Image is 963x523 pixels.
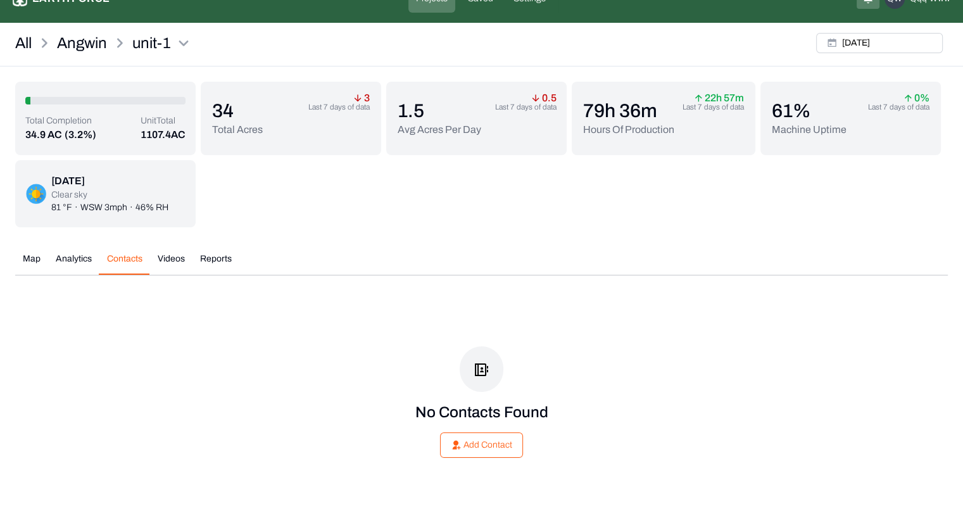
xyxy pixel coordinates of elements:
p: 0 % [904,94,929,102]
p: Angwin [57,33,107,53]
p: unit-1 [132,33,171,53]
button: Videos [150,253,192,275]
img: arrow [354,94,362,102]
p: Clear sky [51,189,168,201]
p: · [75,201,78,214]
button: Analytics [48,253,99,275]
p: No Contacts Found [415,402,548,422]
p: 22h 57m [695,94,744,102]
button: 34.9 AC(3.2%) [25,127,96,142]
img: contact book [475,363,488,376]
p: Machine Uptime [772,122,847,137]
p: Total Completion [25,115,96,127]
button: [DATE] [816,33,943,53]
button: Reports [192,253,239,275]
p: 34.9 AC [25,127,62,142]
p: Last 7 days of data [308,102,370,112]
p: 1.5 [398,99,481,122]
button: Map [15,253,48,275]
p: Last 7 days of data [495,102,557,112]
a: All [15,33,32,53]
img: arrow [532,94,539,102]
p: Add Contact [463,439,512,451]
p: Total Acres [212,122,263,137]
p: WSW 3mph [80,201,127,214]
p: (3.2%) [65,127,96,142]
p: 0.5 [532,94,557,102]
img: arrow [904,94,912,102]
p: Unit Total [141,115,186,127]
p: 3 [354,94,370,102]
p: Avg Acres Per Day [398,122,481,137]
p: 1107.4 AC [141,127,186,142]
div: [DATE] [51,173,168,189]
p: Hours Of Production [583,122,674,137]
p: 79h 36m [583,99,674,122]
button: Add Contact [440,432,523,458]
p: Last 7 days of data [683,102,744,112]
p: 34 [212,99,263,122]
p: 81 °F [51,201,72,214]
p: 61 % [772,99,847,122]
button: Contacts [99,253,150,275]
img: arrow [695,94,702,102]
p: · [130,201,133,214]
img: clear-sky-DDUEQLQN.png [26,184,46,204]
p: 46% RH [135,201,168,214]
p: Last 7 days of data [868,102,929,112]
